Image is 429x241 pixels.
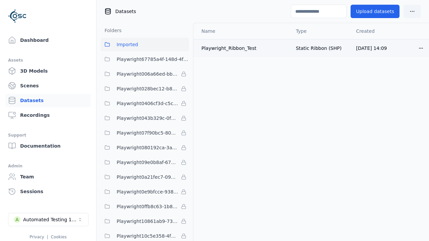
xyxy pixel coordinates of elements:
span: Playwright0406cf3d-c5c6-4809-a891-d4d7aaf60441 [117,99,178,107]
span: Playwright043b329c-0fea-4eef-a1dd-c1b85d96f68d [117,114,178,122]
button: Playwright10861ab9-735f-4df9-aafe-eebd5bc866d9 [101,215,189,228]
img: Logo [8,7,27,25]
span: Playwright09e0b8af-6797-487c-9a58-df45af994400 [117,158,178,166]
button: Playwright080192ca-3ab8-4170-8689-2c2dffafb10d [101,141,189,154]
th: Type [291,23,351,39]
button: Imported [101,38,189,51]
a: Datasets [5,94,91,107]
span: Playwright67785a4f-148d-4fca-8377-30898b20f4a2 [117,55,189,63]
button: Playwright0a21fec7-093e-446e-ac90-feefe60349da [101,170,189,184]
div: Support [8,131,88,139]
span: Playwright028bec12-b853-4041-8716-f34111cdbd0b [117,85,178,93]
a: Cookies [51,235,67,239]
button: Upload datasets [351,5,400,18]
button: Playwright028bec12-b853-4041-8716-f34111cdbd0b [101,82,189,95]
th: Created [351,23,413,39]
div: Automated Testing 1 - Playwright [23,216,77,223]
td: Static Ribbon (SHP) [291,39,351,57]
button: Playwright0ffb8c63-1b89-42f9-8930-08c6864de4e8 [101,200,189,213]
a: Privacy [29,235,44,239]
span: Playwright07f90bc5-80d1-4d58-862e-051c9f56b799 [117,129,178,137]
a: Dashboard [5,33,91,47]
div: Playwright_Ribbon_Test [201,45,285,52]
a: Recordings [5,108,91,122]
div: A [14,216,20,223]
span: | [47,235,48,239]
div: Admin [8,162,88,170]
span: Datasets [115,8,136,15]
span: Imported [117,41,138,49]
span: [DATE] 14:09 [356,46,387,51]
button: Playwright0406cf3d-c5c6-4809-a891-d4d7aaf60441 [101,97,189,110]
span: Playwright080192ca-3ab8-4170-8689-2c2dffafb10d [117,144,178,152]
span: Playwright10c5e358-4f76-4599-baaf-fd5b2776e6be [117,232,178,240]
button: Playwright0e9bfcce-9385-4655-aad9-5e1830d0cbce [101,185,189,198]
button: Playwright006a66ed-bbfa-4b84-a6f2-8b03960da6f1 [101,67,189,81]
a: 3D Models [5,64,91,78]
button: Playwright67785a4f-148d-4fca-8377-30898b20f4a2 [101,53,189,66]
button: Playwright07f90bc5-80d1-4d58-862e-051c9f56b799 [101,126,189,140]
span: Playwright0a21fec7-093e-446e-ac90-feefe60349da [117,173,178,181]
button: Select a workspace [8,213,88,226]
th: Name [193,23,291,39]
button: Playwright043b329c-0fea-4eef-a1dd-c1b85d96f68d [101,111,189,125]
span: Playwright006a66ed-bbfa-4b84-a6f2-8b03960da6f1 [117,70,178,78]
span: Playwright0ffb8c63-1b89-42f9-8930-08c6864de4e8 [117,203,178,211]
a: Documentation [5,139,91,153]
button: Playwright09e0b8af-6797-487c-9a58-df45af994400 [101,156,189,169]
a: Sessions [5,185,91,198]
h3: Folders [101,27,122,34]
span: Playwright10861ab9-735f-4df9-aafe-eebd5bc866d9 [117,217,178,225]
a: Team [5,170,91,183]
a: Scenes [5,79,91,92]
span: Playwright0e9bfcce-9385-4655-aad9-5e1830d0cbce [117,188,178,196]
div: Assets [8,56,88,64]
